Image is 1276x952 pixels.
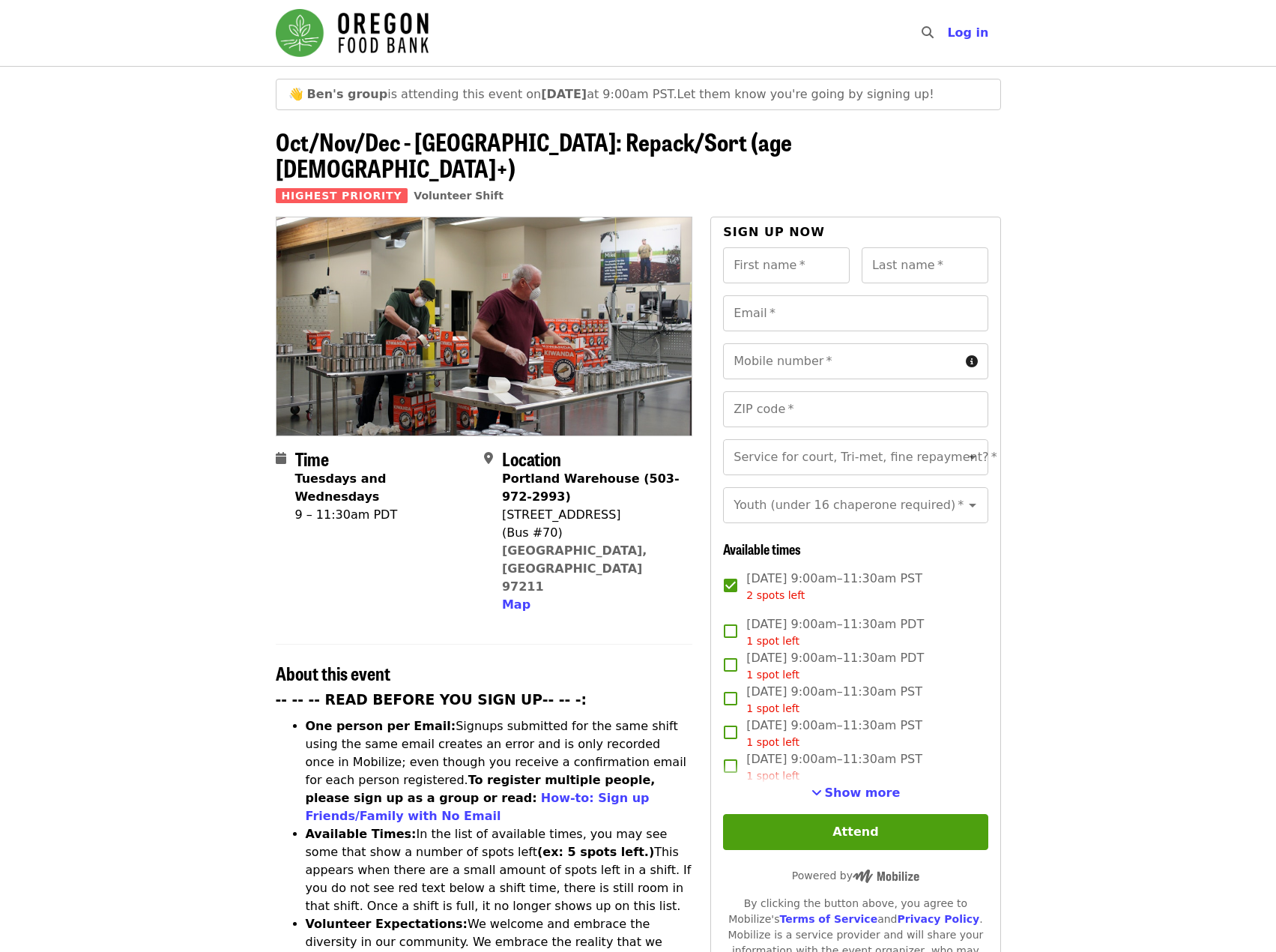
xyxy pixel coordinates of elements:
[276,451,286,466] i: calendar icon
[295,506,472,524] div: 9 – 11:30am PDT
[962,495,983,516] button: Open
[276,217,692,435] img: Oct/Nov/Dec - Portland: Repack/Sort (age 16+) organized by Oregon Food Bank
[502,445,561,472] span: Location
[746,770,799,782] span: 1 spot left
[276,188,408,203] span: Highest Priority
[811,784,901,802] button: See more timeslots
[295,445,329,472] span: Time
[295,472,387,504] strong: Tuesdays and Wednesdays
[723,225,825,239] span: Sign up now
[307,87,388,101] strong: Ben's group
[962,447,983,468] button: Open
[746,589,805,601] span: 2 spots left
[746,736,799,748] span: 1 spot left
[306,791,650,823] a: How-to: Sign up Friends/Family with No Email
[677,87,934,101] span: Let them know you're going by signing up!
[306,825,693,915] li: In the list of available times, you may see some that show a number of spots left This appears wh...
[414,190,504,202] a: Volunteer Shift
[935,18,1000,48] button: Log in
[723,539,801,558] span: Available times
[746,635,799,647] span: 1 spot left
[306,827,417,841] strong: Available Times:
[723,343,959,379] input: Mobile number
[862,247,988,283] input: Last name
[723,814,988,850] button: Attend
[746,683,922,717] span: [DATE] 9:00am–11:30am PST
[746,570,922,603] span: [DATE] 9:00am–11:30am PST
[484,451,493,466] i: map-marker-alt icon
[825,786,901,800] span: Show more
[746,702,799,714] span: 1 spot left
[276,692,587,708] strong: -- -- -- READ BEFORE YOU SIGN UP-- -- -:
[746,649,924,683] span: [DATE] 9:00am–11:30am PDT
[502,472,680,504] strong: Portland Warehouse (503-972-2993)
[897,913,979,925] a: Privacy Policy
[276,124,792,185] span: Oct/Nov/Dec - [GEOGRAPHIC_DATA]: Repack/Sort (age [DEMOGRAPHIC_DATA]+)
[537,845,654,859] strong: (ex: 5 spots left.)
[502,506,680,524] div: [STREET_ADDRESS]
[502,596,530,614] button: Map
[746,750,922,784] span: [DATE] 9:00am–11:30am PST
[792,870,919,882] span: Powered by
[966,355,978,369] i: circle-info icon
[541,87,587,101] strong: [DATE]
[723,247,850,283] input: First name
[746,615,924,649] span: [DATE] 9:00am–11:30am PDT
[306,917,468,931] strong: Volunteer Expectations:
[502,524,680,542] div: (Bus #70)
[306,717,693,825] li: Signups submitted for the same shift using the same email creates an error and is only recorded o...
[288,87,303,101] span: waving emoji
[307,87,677,101] span: is attending this event on at 9:00am PST.
[853,870,919,883] img: Powered by Mobilize
[922,25,934,40] i: search icon
[746,669,799,681] span: 1 spot left
[306,719,456,733] strong: One person per Email:
[502,543,647,594] a: [GEOGRAPHIC_DATA], [GEOGRAPHIC_DATA] 97211
[943,15,955,51] input: Search
[276,9,429,57] img: Oregon Food Bank - Home
[746,717,922,750] span: [DATE] 9:00am–11:30am PST
[723,391,988,427] input: ZIP code
[779,913,877,925] a: Terms of Service
[502,597,530,612] span: Map
[276,660,390,686] span: About this event
[723,295,988,331] input: Email
[947,25,988,40] span: Log in
[306,773,656,805] strong: To register multiple people, please sign up as a group or read:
